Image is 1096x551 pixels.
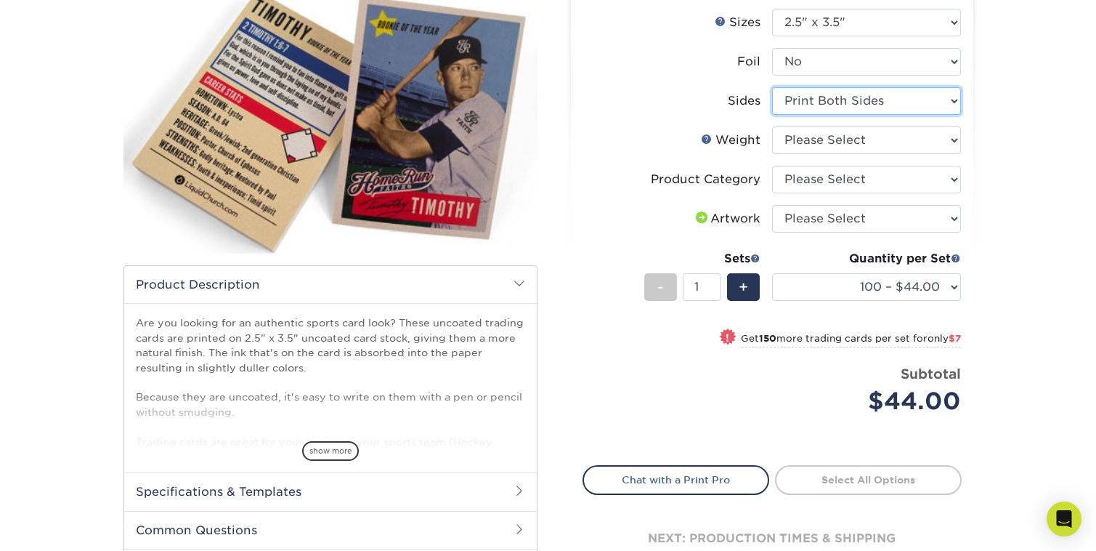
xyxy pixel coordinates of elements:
[927,333,961,344] span: only
[582,465,769,494] a: Chat with a Print Pro
[783,384,961,419] div: $44.00
[693,210,760,228] div: Artwork
[726,330,729,345] span: !
[741,333,961,347] small: Get more trading cards per set for
[701,132,760,149] div: Weight
[124,472,537,510] h2: Specifications & Templates
[715,14,760,31] div: Sizes
[657,276,664,298] span: -
[302,441,359,461] span: show more
[644,250,760,268] div: Sets
[651,171,760,188] div: Product Category
[775,465,962,494] a: Select All Options
[124,511,537,549] h2: Common Questions
[739,276,748,298] span: +
[737,53,760,71] div: Foil
[901,366,961,382] strong: Subtotal
[728,92,760,110] div: Sides
[124,266,537,303] h2: Product Description
[949,333,961,344] span: $7
[136,315,525,478] p: Are you looking for an authentic sports card look? These uncoated trading cards are printed on 2....
[1047,502,1081,536] div: Open Intercom Messenger
[759,333,776,344] strong: 150
[772,250,961,268] div: Quantity per Set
